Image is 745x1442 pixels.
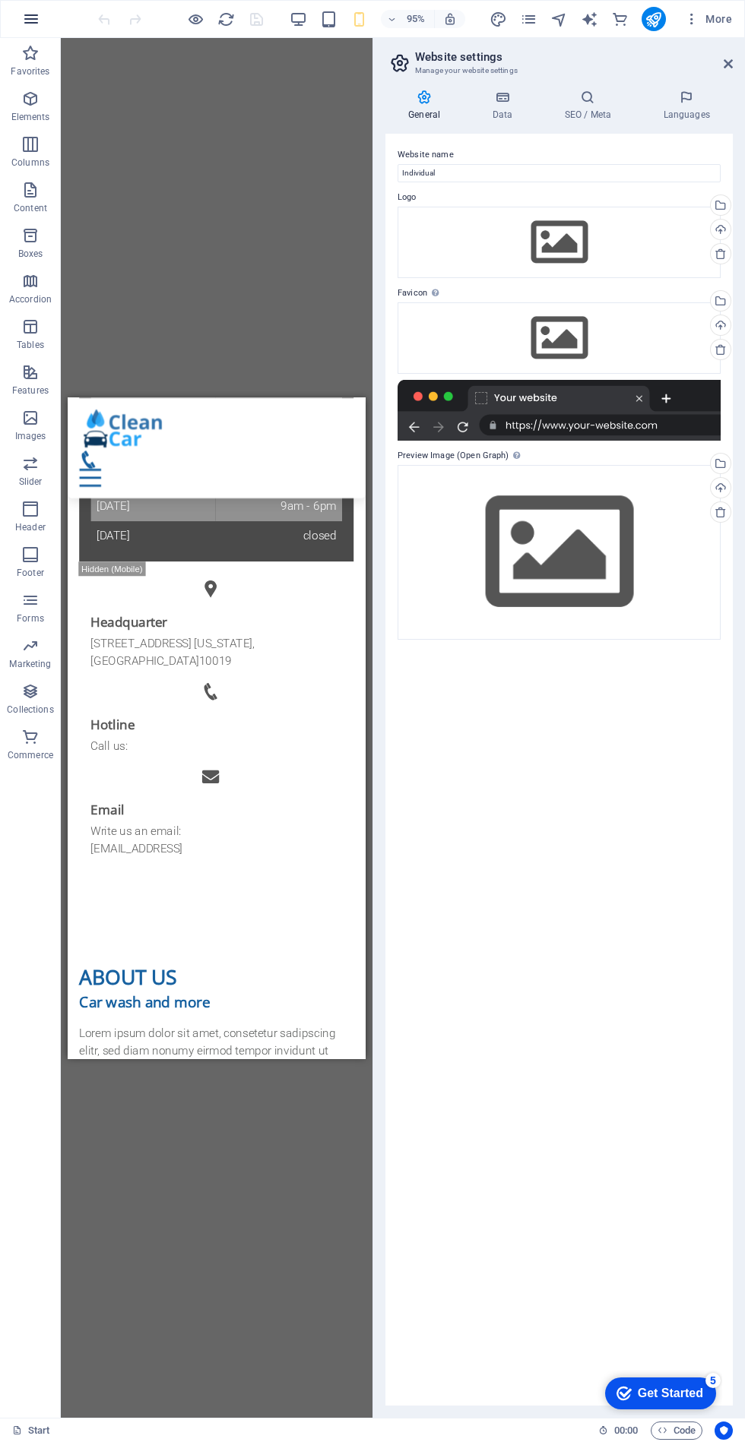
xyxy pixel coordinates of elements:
[520,11,537,28] i: Pages (Ctrl+Alt+S)
[9,293,52,305] p: Accordion
[12,384,49,397] p: Features
[24,467,121,482] a: [EMAIL_ADDRESS]
[415,50,733,64] h2: Website settings
[581,10,599,28] button: text_generator
[398,284,721,302] label: Favicon
[17,567,44,579] p: Footer
[398,207,721,278] div: Select files from the file manager, stock photos, or upload file(s)
[625,1425,627,1436] span: :
[443,12,457,26] i: On resize automatically adjust zoom level to fit chosen device.
[550,11,568,28] i: Navigator
[9,658,51,670] p: Marketing
[11,65,49,77] p: Favorites
[398,465,721,639] div: Select files from the file manager, stock photos, or upload file(s)
[11,111,50,123] p: Elements
[12,8,123,40] div: Get Started 5 items remaining, 0% complete
[541,90,640,122] h4: SEO / Meta
[138,270,173,284] span: 10019
[12,1421,50,1440] a: Click to cancel selection. Double-click to open Pages
[598,1421,639,1440] h6: Session time
[611,11,629,28] i: Commerce
[186,10,204,28] button: Click here to leave preview mode and continue editing
[398,188,721,207] label: Logo
[15,430,46,442] p: Images
[217,10,235,28] button: reload
[581,11,598,28] i: AI Writer
[18,248,43,260] p: Boxes
[398,302,721,374] div: Select files from the file manager, stock photos, or upload file(s)
[490,10,508,28] button: design
[642,7,666,31] button: publish
[385,90,469,122] h4: General
[14,202,47,214] p: Content
[651,1421,702,1440] button: Code
[217,11,235,28] i: Reload page
[678,7,738,31] button: More
[490,11,507,28] i: Design (Ctrl+Alt+Y)
[8,749,53,761] p: Commerce
[398,164,721,182] input: Name...
[17,339,44,351] p: Tables
[17,612,44,625] p: Forms
[469,90,541,122] h4: Data
[15,521,46,533] p: Header
[640,90,733,122] h4: Languages
[7,704,53,716] p: Collections
[614,1421,638,1440] span: 00 00
[550,10,569,28] button: navigator
[658,1421,696,1440] span: Code
[404,10,428,28] h6: 95%
[715,1421,733,1440] button: Usercentrics
[381,10,435,28] button: 95%
[398,146,721,164] label: Website name
[45,17,110,30] div: Get Started
[133,251,195,266] span: [US_STATE]
[645,11,662,28] i: Publish
[11,157,49,169] p: Columns
[398,447,721,465] label: Preview Image (Open Graph)
[19,476,43,488] p: Slider
[520,10,538,28] button: pages
[113,3,128,18] div: 5
[684,11,732,27] span: More
[24,251,130,266] span: [STREET_ADDRESS]
[611,10,629,28] button: commerce
[415,64,702,77] h3: Manage your website settings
